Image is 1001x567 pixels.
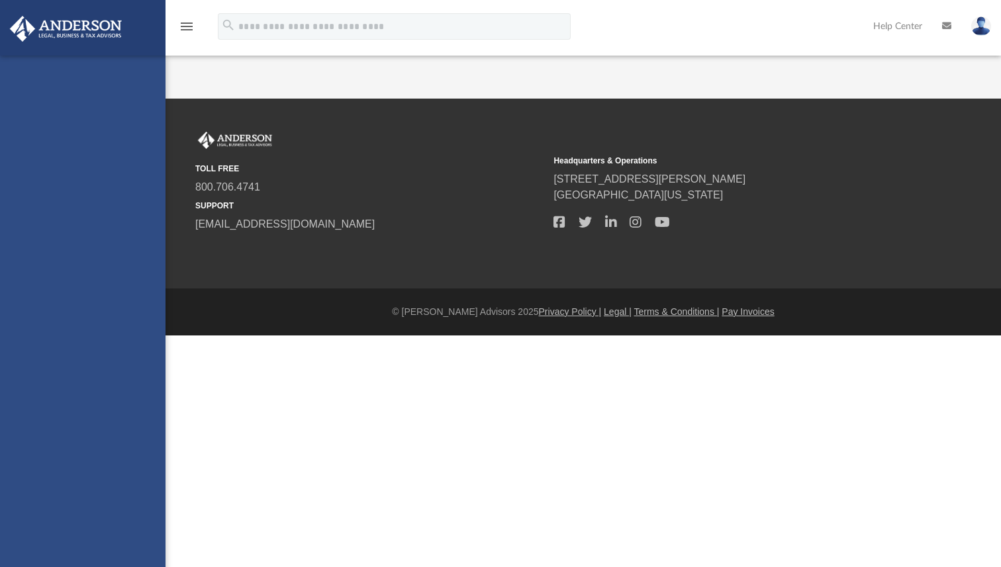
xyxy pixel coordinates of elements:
small: TOLL FREE [195,163,544,175]
a: menu [179,25,195,34]
a: Pay Invoices [722,306,774,317]
img: Anderson Advisors Platinum Portal [195,132,275,149]
a: Legal | [604,306,632,317]
small: SUPPORT [195,200,544,212]
a: [STREET_ADDRESS][PERSON_NAME] [553,173,745,185]
i: search [221,18,236,32]
a: 800.706.4741 [195,181,260,193]
img: Anderson Advisors Platinum Portal [6,16,126,42]
a: Terms & Conditions | [634,306,720,317]
i: menu [179,19,195,34]
a: [EMAIL_ADDRESS][DOMAIN_NAME] [195,218,375,230]
a: [GEOGRAPHIC_DATA][US_STATE] [553,189,723,200]
a: Privacy Policy | [539,306,602,317]
div: © [PERSON_NAME] Advisors 2025 [166,305,1001,319]
img: User Pic [971,17,991,36]
small: Headquarters & Operations [553,155,902,167]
